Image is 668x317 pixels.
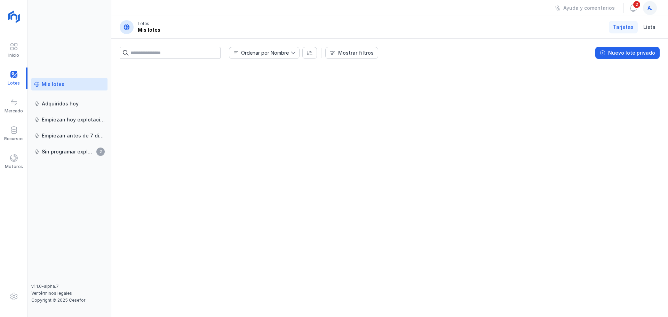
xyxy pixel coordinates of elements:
div: Ayuda y comentarios [563,5,615,11]
a: Empiezan antes de 7 días [31,129,108,142]
span: Nombre [229,47,291,58]
div: Motores [5,164,23,169]
button: Ayuda y comentarios [550,2,619,14]
div: Lotes [138,21,149,26]
div: Copyright © 2025 Cesefor [31,298,108,303]
span: 2 [633,0,641,9]
button: Mostrar filtros [325,47,378,59]
div: Inicio [8,53,19,58]
div: Mis lotes [42,81,64,88]
div: Empiezan antes de 7 días [42,132,105,139]
a: Adquiridos hoy [31,97,108,110]
div: Mis lotes [138,26,160,33]
button: Nuevo lote privado [595,47,660,59]
span: a. [647,5,652,11]
div: Empiezan hoy explotación [42,116,105,123]
a: Ver términos legales [31,291,72,296]
a: Tarjetas [609,21,638,33]
span: Lista [643,24,655,31]
img: logoRight.svg [5,8,23,25]
div: v1.1.0-alpha.7 [31,284,108,289]
div: Mercado [5,108,23,114]
a: Empiezan hoy explotación [31,113,108,126]
a: Mis lotes [31,78,108,90]
div: Adquiridos hoy [42,100,79,107]
div: Nuevo lote privado [608,49,655,56]
div: Ordenar por Nombre [241,50,289,55]
span: 2 [96,148,105,156]
div: Mostrar filtros [338,49,374,56]
a: Lista [639,21,660,33]
div: Sin programar explotación [42,148,94,155]
span: Tarjetas [613,24,634,31]
a: Sin programar explotación2 [31,145,108,158]
div: Recursos [4,136,24,142]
